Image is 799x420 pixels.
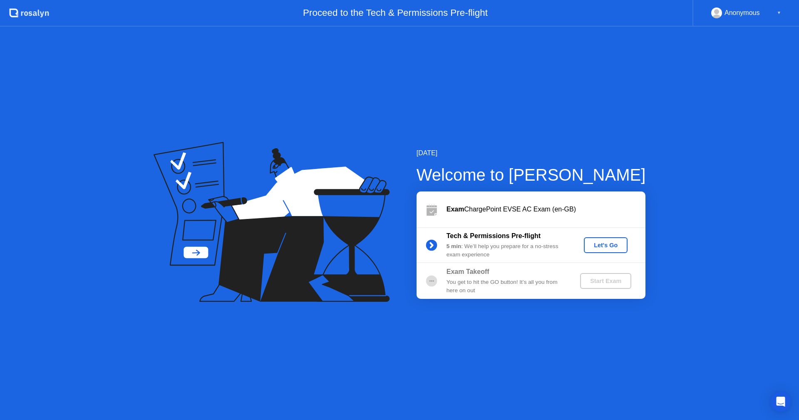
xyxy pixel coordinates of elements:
button: Let's Go [584,237,628,253]
b: 5 min [447,243,462,249]
b: Tech & Permissions Pre-flight [447,232,541,239]
div: ▼ [777,7,781,18]
div: Start Exam [583,278,628,284]
b: Exam [447,206,464,213]
div: ChargePoint EVSE AC Exam (en-GB) [447,204,645,214]
div: : We’ll help you prepare for a no-stress exam experience [447,242,566,259]
button: Start Exam [580,273,631,289]
div: [DATE] [417,148,646,158]
b: Exam Takeoff [447,268,489,275]
div: Let's Go [587,242,624,249]
div: Welcome to [PERSON_NAME] [417,162,646,187]
div: Open Intercom Messenger [771,392,791,412]
div: You get to hit the GO button! It’s all you from here on out [447,278,566,295]
div: Anonymous [725,7,760,18]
